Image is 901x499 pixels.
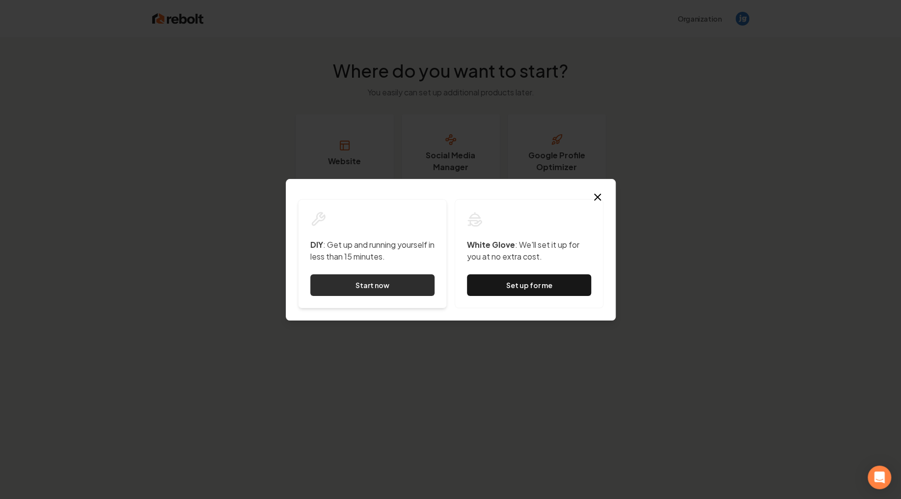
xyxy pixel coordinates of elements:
[467,239,515,250] strong: White Glove
[467,239,591,263] p: : We'll set it up for you at no extra cost.
[310,239,323,250] strong: DIY
[310,274,435,296] a: Start now
[467,274,591,296] button: Set up for me
[310,239,435,263] p: : Get up and running yourself in less than 15 minutes.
